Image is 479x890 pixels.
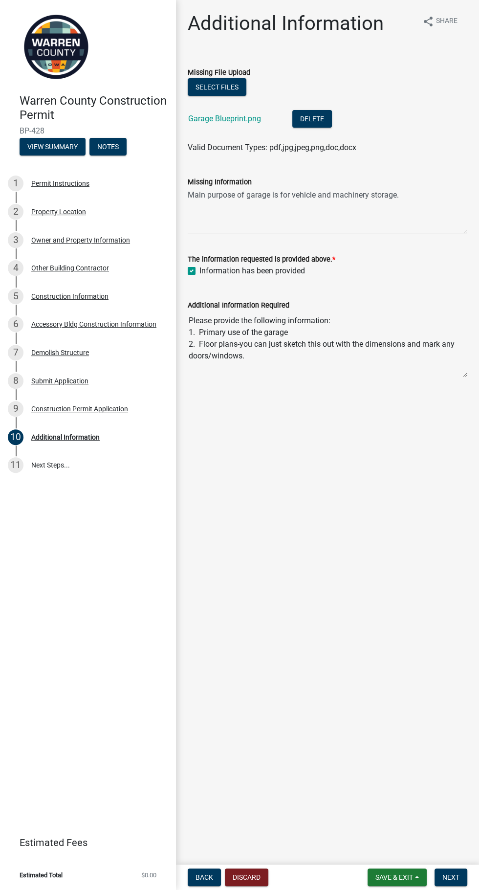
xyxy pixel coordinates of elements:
i: share [422,16,434,27]
div: Other Building Contractor [31,265,109,271]
button: shareShare [414,12,465,31]
wm-modal-confirm: Notes [89,143,127,151]
div: 6 [8,316,23,332]
a: Garage Blueprint.png [188,114,261,123]
div: 1 [8,176,23,191]
button: Notes [89,138,127,156]
span: Valid Document Types: pdf,jpg,jpeg,png,doc,docx [188,143,356,152]
button: Delete [292,110,332,128]
a: Estimated Fees [8,833,160,852]
span: Next [442,873,459,881]
label: Missing Information [188,179,252,186]
div: Construction Information [31,293,109,300]
h4: Warren County Construction Permit [20,94,168,122]
textarea: Please provide the following information: 1. Primary use of the garage 2. Floor plans-you can jus... [188,311,467,378]
label: Additional Information Required [188,302,289,309]
div: 10 [8,429,23,445]
wm-modal-confirm: Summary [20,143,86,151]
div: Construction Permit Application [31,405,128,412]
label: Information has been provided [199,265,305,277]
button: Back [188,868,221,886]
div: Property Location [31,208,86,215]
wm-modal-confirm: Delete Document [292,115,332,124]
div: 3 [8,232,23,248]
div: 8 [8,373,23,389]
span: Share [436,16,457,27]
span: BP-428 [20,126,156,135]
button: View Summary [20,138,86,156]
button: Discard [225,868,268,886]
div: Additional Information [31,434,100,441]
button: Next [435,868,467,886]
div: Submit Application [31,378,88,384]
div: 11 [8,457,23,473]
label: The information requested is provided above. [188,256,335,263]
h1: Additional Information [188,12,384,35]
span: Save & Exit [375,873,413,881]
button: Select files [188,78,246,96]
span: Estimated Total [20,872,63,878]
div: 4 [8,260,23,276]
span: $0.00 [141,872,156,878]
label: Missing File Upload [188,69,250,76]
div: Owner and Property Information [31,237,130,244]
div: 7 [8,345,23,360]
button: Save & Exit [368,868,427,886]
div: 2 [8,204,23,220]
div: 5 [8,289,23,304]
div: Demolish Structure [31,349,89,356]
div: Permit Instructions [31,180,89,187]
img: Warren County, Iowa [20,10,93,84]
span: Back [196,873,213,881]
div: Accessory Bldg Construction Information [31,321,156,328]
div: 9 [8,401,23,417]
